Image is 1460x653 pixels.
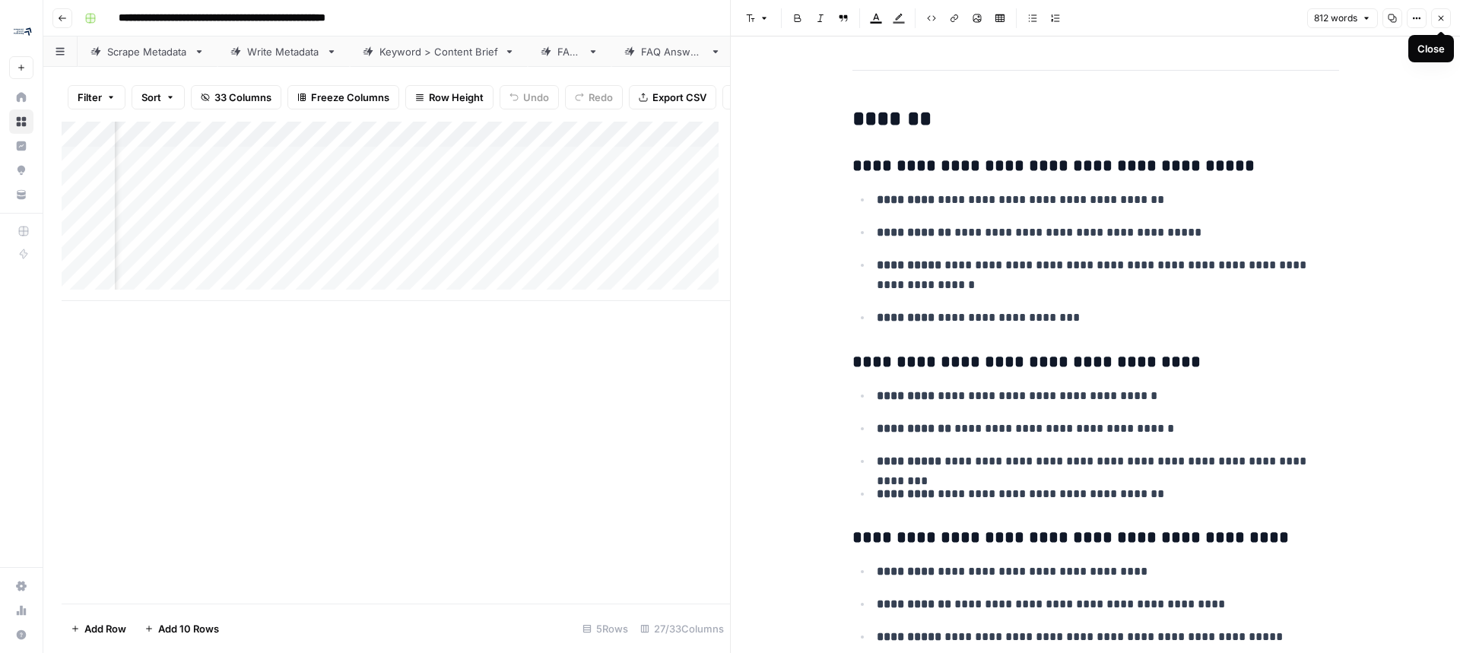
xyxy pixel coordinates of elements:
[523,90,549,105] span: Undo
[652,90,706,105] span: Export CSV
[9,17,36,45] img: Compound Growth Logo
[9,158,33,182] a: Opportunities
[9,85,33,109] a: Home
[9,182,33,207] a: Your Data
[217,36,350,67] a: Write Metadata
[78,90,102,105] span: Filter
[629,85,716,109] button: Export CSV
[62,617,135,641] button: Add Row
[9,134,33,158] a: Insights
[565,85,623,109] button: Redo
[135,617,228,641] button: Add 10 Rows
[191,85,281,109] button: 33 Columns
[641,44,704,59] div: FAQ Answers
[1307,8,1378,28] button: 812 words
[141,90,161,105] span: Sort
[9,109,33,134] a: Browse
[500,85,559,109] button: Undo
[379,44,498,59] div: Keyword > Content Brief
[9,623,33,647] button: Help + Support
[107,44,188,59] div: Scrape Metadata
[132,85,185,109] button: Sort
[9,12,33,50] button: Workspace: Compound Growth
[78,36,217,67] a: Scrape Metadata
[576,617,634,641] div: 5 Rows
[214,90,271,105] span: 33 Columns
[589,90,613,105] span: Redo
[68,85,125,109] button: Filter
[405,85,494,109] button: Row Height
[350,36,528,67] a: Keyword > Content Brief
[9,598,33,623] a: Usage
[158,621,219,636] span: Add 10 Rows
[634,617,730,641] div: 27/33 Columns
[557,44,582,59] div: FAQs
[84,621,126,636] span: Add Row
[247,44,320,59] div: Write Metadata
[311,90,389,105] span: Freeze Columns
[611,36,734,67] a: FAQ Answers
[287,85,399,109] button: Freeze Columns
[9,574,33,598] a: Settings
[1314,11,1357,25] span: 812 words
[528,36,611,67] a: FAQs
[429,90,484,105] span: Row Height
